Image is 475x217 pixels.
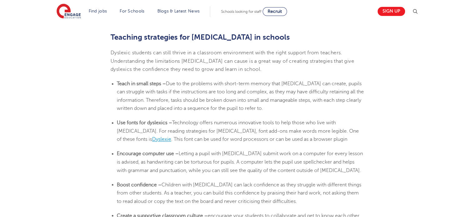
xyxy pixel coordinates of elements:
[120,9,144,13] a: For Schools
[117,120,359,142] span: Technology offers numerous innovative tools to help those who live with [MEDICAL_DATA]. For readi...
[117,81,364,111] span: Due to the problems with short-term memory that [MEDICAL_DATA] can create, pupils can struggle wi...
[117,120,172,126] b: Use fonts for dyslexics –
[117,182,361,204] span: Children with [MEDICAL_DATA] can lack confidence as they struggle with different things from othe...
[111,50,354,72] span: Dyslexic students can still thrive in a classroom environment with the right support from teacher...
[268,9,282,14] span: Recruit
[157,9,200,13] a: Blogs & Latest News
[221,9,261,14] span: Schools looking for staff
[117,182,161,187] b: Boost confidence –
[57,4,81,19] img: Engage Education
[117,151,363,173] span: Letting a pupil with [MEDICAL_DATA] submit work on a computer for every lesson is advised, as han...
[111,33,290,42] b: Teaching strategies for [MEDICAL_DATA] in schools
[263,7,287,16] a: Recruit
[152,136,171,142] a: Dyslexie
[117,151,174,156] b: Encourage computer use
[378,7,405,16] a: Sign up
[175,151,179,156] b: –
[89,9,107,13] a: Find jobs
[117,81,166,86] b: Teach in small steps –
[171,136,347,142] span: . This font can be used for word processors or can be used as a browser plugin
